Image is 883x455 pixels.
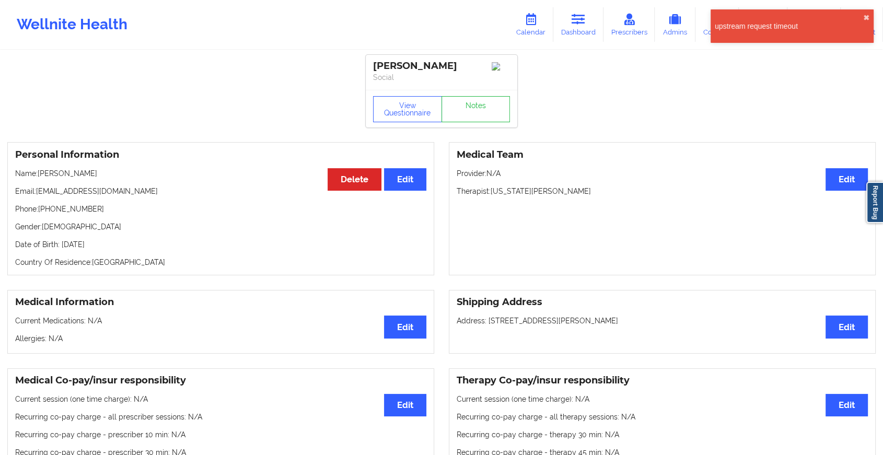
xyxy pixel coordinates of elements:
p: Recurring co-pay charge - therapy 30 min : N/A [457,429,868,440]
h3: Personal Information [15,149,426,161]
a: Admins [655,7,695,42]
button: Edit [826,168,868,191]
button: View Questionnaire [373,96,442,122]
button: Edit [384,316,426,338]
p: Address: [STREET_ADDRESS][PERSON_NAME] [457,316,868,326]
p: Therapist: [US_STATE][PERSON_NAME] [457,186,868,196]
div: [PERSON_NAME] [373,60,510,72]
p: Allergies: N/A [15,333,426,344]
h3: Therapy Co-pay/insur responsibility [457,375,868,387]
a: Calendar [508,7,553,42]
h3: Medical Team [457,149,868,161]
button: Edit [384,168,426,191]
h3: Medical Co-pay/insur responsibility [15,375,426,387]
a: Prescribers [603,7,655,42]
p: Current Medications: N/A [15,316,426,326]
p: Recurring co-pay charge - all therapy sessions : N/A [457,412,868,422]
p: Country Of Residence: [GEOGRAPHIC_DATA] [15,257,426,267]
button: Edit [826,316,868,338]
p: Name: [PERSON_NAME] [15,168,426,179]
p: Social [373,72,510,83]
button: Delete [328,168,381,191]
p: Current session (one time charge): N/A [457,394,868,404]
a: Dashboard [553,7,603,42]
h3: Medical Information [15,296,426,308]
a: Coaches [695,7,739,42]
p: Current session (one time charge): N/A [15,394,426,404]
p: Date of Birth: [DATE] [15,239,426,250]
button: Edit [384,394,426,416]
div: upstream request timeout [715,21,863,31]
button: Edit [826,394,868,416]
p: Gender: [DEMOGRAPHIC_DATA] [15,221,426,232]
button: close [863,14,869,22]
p: Recurring co-pay charge - all prescriber sessions : N/A [15,412,426,422]
p: Phone: [PHONE_NUMBER] [15,204,426,214]
h3: Shipping Address [457,296,868,308]
a: Notes [442,96,510,122]
p: Recurring co-pay charge - prescriber 10 min : N/A [15,429,426,440]
p: Provider: N/A [457,168,868,179]
a: Report Bug [866,182,883,223]
p: Email: [EMAIL_ADDRESS][DOMAIN_NAME] [15,186,426,196]
img: Image%2Fplaceholer-image.png [492,62,510,71]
